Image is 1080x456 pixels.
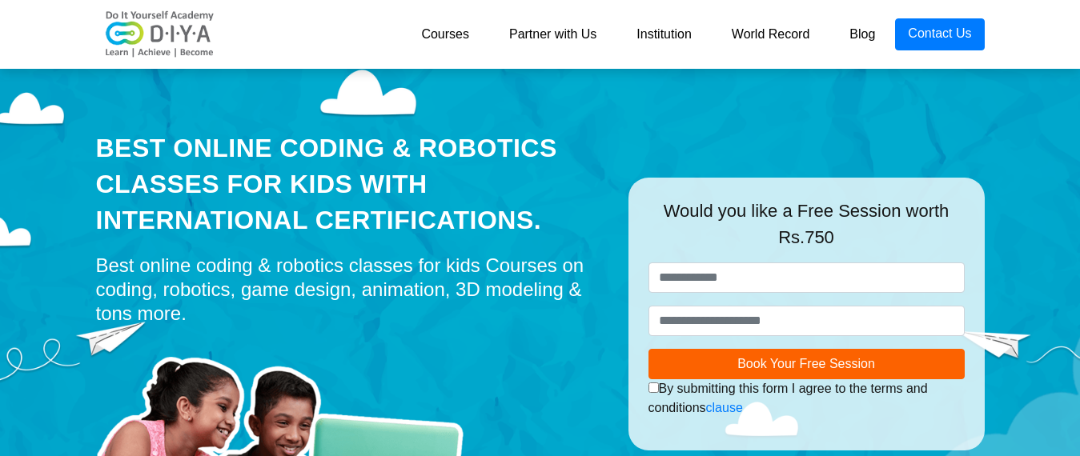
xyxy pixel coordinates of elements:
[648,349,965,379] button: Book Your Free Session
[96,130,604,238] div: Best Online Coding & Robotics Classes for kids with International Certifications.
[737,357,875,370] span: Book Your Free Session
[706,401,743,414] a: clause
[96,10,224,58] img: logo-v2.png
[616,18,711,50] a: Institution
[829,18,895,50] a: Blog
[712,18,830,50] a: World Record
[648,198,965,262] div: Would you like a Free Session worth Rs.750
[401,18,489,50] a: Courses
[895,18,984,50] a: Contact Us
[96,254,604,326] div: Best online coding & robotics classes for kids Courses on coding, robotics, game design, animatio...
[648,379,965,418] div: By submitting this form I agree to the terms and conditions
[489,18,616,50] a: Partner with Us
